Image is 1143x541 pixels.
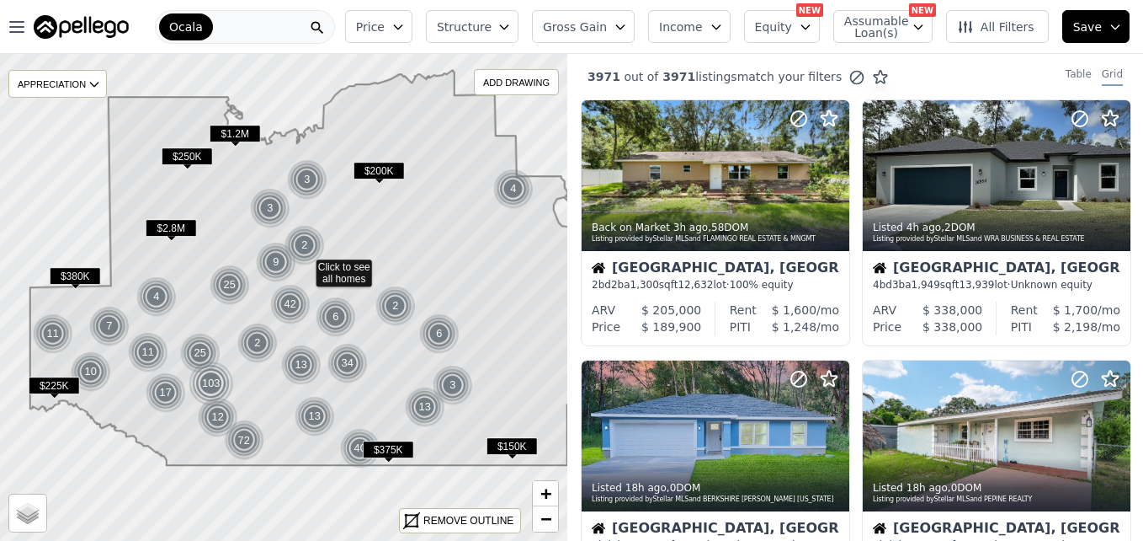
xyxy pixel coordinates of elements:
[873,522,1120,538] div: [GEOGRAPHIC_DATA], [GEOGRAPHIC_DATA]
[909,3,936,17] div: NEW
[540,483,551,504] span: +
[405,387,445,427] div: 13
[730,319,751,335] div: PITI
[9,495,46,532] a: Layers
[34,15,129,39] img: Pellego
[873,522,886,535] img: House
[475,70,558,94] div: ADD DRAWING
[340,428,381,469] img: g1.png
[1011,302,1038,319] div: Rent
[592,261,605,275] img: House
[493,169,534,209] div: 4
[592,278,839,292] div: 2 bd 2 ba sqft lot · 100% equity
[957,19,1034,35] span: All Filters
[625,482,667,494] time: 2025-09-21 00:00
[1032,319,1120,335] div: /mo
[873,261,1120,278] div: [GEOGRAPHIC_DATA], [GEOGRAPHIC_DATA]
[906,222,941,233] time: 2025-09-21 13:54
[1073,19,1102,35] span: Save
[433,365,473,405] div: 3
[180,333,221,373] img: g1.png
[922,303,982,317] span: $ 338,000
[284,225,325,265] div: 2
[250,188,290,228] div: 3
[592,522,839,538] div: [GEOGRAPHIC_DATA], [GEOGRAPHIC_DATA]
[169,19,203,35] span: Ocala
[210,125,261,142] span: $1.2M
[959,279,994,291] span: 13,939
[873,261,886,275] img: House
[316,297,357,337] img: g1.png
[210,265,251,305] img: g1.png
[922,320,982,334] span: $ 338,000
[592,522,605,535] img: House
[237,323,278,363] div: 2
[437,19,491,35] span: Structure
[316,297,356,337] div: 6
[71,351,111,392] div: 10
[29,377,80,401] div: $225K
[345,10,412,43] button: Price
[592,481,841,495] div: Listed , 0 DOM
[354,162,405,186] div: $200K
[592,234,841,244] div: Listing provided by Stellar MLS and FLAMINGO REAL ESTATE & MNGMT
[1038,302,1120,319] div: /mo
[757,302,839,319] div: /mo
[363,441,414,458] span: $375K
[50,267,101,292] div: $380K
[287,159,328,200] img: g1.png
[419,313,460,354] div: 6
[744,10,820,43] button: Equity
[426,10,518,43] button: Structure
[592,261,839,278] div: [GEOGRAPHIC_DATA], [GEOGRAPHIC_DATA]
[592,319,620,335] div: Price
[162,147,213,165] span: $250K
[136,276,178,317] img: g1.png
[327,343,368,383] div: 34
[543,19,607,35] span: Gross Gain
[873,302,896,319] div: ARV
[287,159,327,200] div: 3
[50,267,101,285] span: $380K
[1053,303,1098,317] span: $ 1,700
[198,397,239,437] img: g1.png
[862,99,1130,346] a: Listed 4h ago,2DOMListing provided byStellar MLSand WRA BUSINESS & REAL ESTATEHouse[GEOGRAPHIC_DA...
[33,313,73,354] div: 11
[189,361,235,406] img: g3.png
[210,265,250,305] div: 25
[772,320,816,334] span: $ 1,248
[419,313,460,354] img: g1.png
[772,303,816,317] span: $ 1,600
[146,372,187,413] img: g1.png
[873,495,1122,505] div: Listing provided by Stellar MLS and PEPINE REALTY
[751,319,839,335] div: /mo
[648,10,731,43] button: Income
[375,286,417,326] img: g1.png
[198,397,238,437] div: 12
[327,343,369,383] img: g1.png
[222,419,265,462] div: 72
[673,222,708,233] time: 2025-09-21 14:35
[29,377,80,394] span: $225K
[284,225,326,265] img: g1.png
[210,125,261,149] div: $1.2M
[356,19,385,35] span: Price
[737,68,843,85] span: match your filters
[423,513,513,528] div: REMOVE OUTLINE
[405,387,446,427] img: g1.png
[256,242,297,282] img: g1.png
[89,306,130,346] img: g1.png
[567,68,889,86] div: out of listings
[1066,67,1092,86] div: Table
[873,319,901,335] div: Price
[433,365,474,405] img: g1.png
[833,10,933,43] button: Assumable Loan(s)
[295,396,335,437] div: 13
[912,279,940,291] span: 1,949
[189,361,234,406] div: 103
[281,345,322,385] div: 13
[844,15,898,39] span: Assumable Loan(s)
[540,508,551,529] span: −
[532,10,635,43] button: Gross Gain
[8,70,107,98] div: APPRECIATION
